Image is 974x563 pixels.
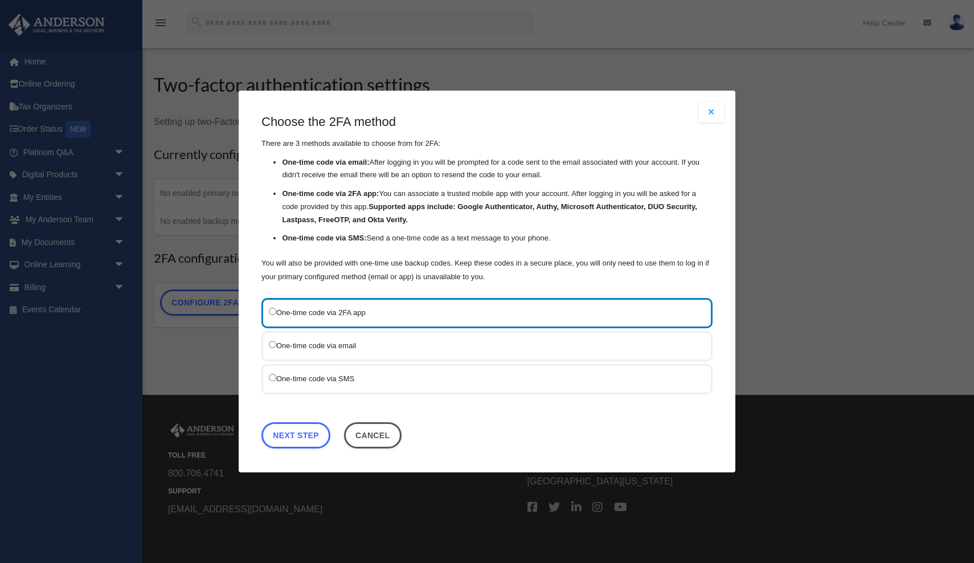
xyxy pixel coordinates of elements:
[269,374,276,381] input: One-time code via SMS
[282,189,379,198] strong: One-time code via 2FA app:
[282,156,713,182] li: After logging in you will be prompted for a code sent to the email associated with your account. ...
[261,422,330,448] a: Next Step
[344,422,402,448] button: Close this dialog window
[269,308,276,315] input: One-time code via 2FA app
[699,102,724,123] button: Close modal
[269,372,694,386] label: One-time code via SMS
[282,234,366,243] strong: One-time code via SMS:
[269,305,694,320] label: One-time code via 2FA app
[261,113,713,284] div: There are 3 methods available to choose from for 2FA:
[282,158,369,166] strong: One-time code via email:
[282,232,713,246] li: Send a one-time code as a text message to your phone.
[282,187,713,226] li: You can associate a trusted mobile app with your account. After logging in you will be asked for ...
[282,202,697,224] strong: Supported apps include: Google Authenticator, Authy, Microsoft Authenticator, DUO Security, Lastp...
[261,256,713,284] p: You will also be provided with one-time use backup codes. Keep these codes in a secure place, you...
[261,113,713,131] h3: Choose the 2FA method
[269,341,276,348] input: One-time code via email
[269,338,694,353] label: One-time code via email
